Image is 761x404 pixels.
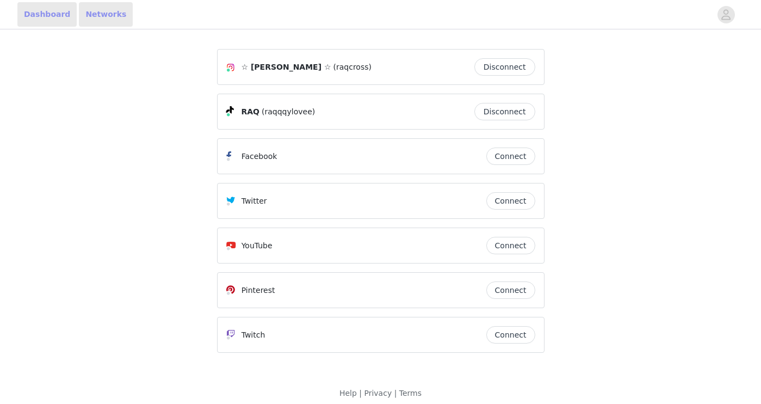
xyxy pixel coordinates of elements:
img: Instagram Icon [226,63,235,72]
a: Privacy [364,389,392,397]
span: ☆ [PERSON_NAME] ☆ [242,62,331,73]
p: Pinterest [242,285,275,296]
a: Help [339,389,357,397]
p: YouTube [242,240,273,252]
div: avatar [721,6,731,23]
button: Connect [486,281,535,299]
span: | [359,389,362,397]
button: Connect [486,148,535,165]
a: Networks [79,2,133,27]
button: Disconnect [474,103,535,120]
span: (raqcross) [333,62,372,73]
span: (raqqqylovee) [262,106,315,118]
button: Disconnect [474,58,535,76]
a: Dashboard [17,2,77,27]
span: RAQ [242,106,260,118]
button: Connect [486,326,535,344]
button: Connect [486,192,535,210]
a: Terms [399,389,422,397]
p: Twitter [242,195,267,207]
span: | [394,389,397,397]
p: Facebook [242,151,277,162]
button: Connect [486,237,535,254]
p: Twitch [242,329,265,341]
